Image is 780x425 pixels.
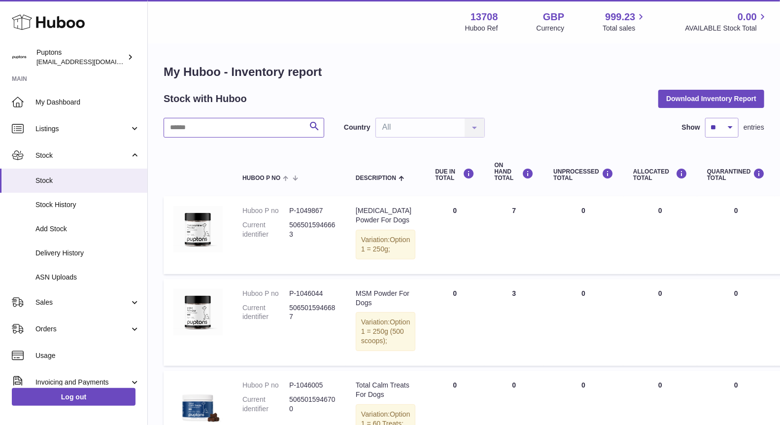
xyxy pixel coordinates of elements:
img: product image [173,289,223,335]
span: 0 [734,289,738,297]
span: 0 [734,207,738,214]
div: Currency [537,24,565,33]
dt: Current identifier [242,395,289,414]
span: Option 1 = 250g (500 scoops); [361,318,410,345]
dd: 5065015946700 [289,395,336,414]
div: ALLOCATED Total [633,168,687,181]
span: Delivery History [35,248,140,258]
span: Listings [35,124,130,134]
td: 7 [484,196,543,274]
div: UNPROCESSED Total [553,168,613,181]
dd: P-1046005 [289,381,336,390]
td: 0 [623,279,697,366]
dd: P-1049867 [289,206,336,215]
span: My Dashboard [35,98,140,107]
span: Stock [35,151,130,160]
strong: 13708 [471,10,498,24]
strong: GBP [543,10,564,24]
span: 999.23 [605,10,635,24]
span: Usage [35,351,140,360]
dt: Current identifier [242,303,289,322]
span: Invoicing and Payments [35,378,130,387]
dd: 5065015946687 [289,303,336,322]
span: ASN Uploads [35,273,140,282]
span: Huboo P no [242,175,280,181]
span: entries [744,123,764,132]
dt: Huboo P no [242,381,289,390]
a: 999.23 Total sales [603,10,646,33]
label: Show [682,123,700,132]
div: Puptons [36,48,125,67]
div: Variation: [356,230,415,259]
div: Total Calm Treats For Dogs [356,381,415,399]
span: [EMAIL_ADDRESS][DOMAIN_NAME] [36,58,145,66]
dt: Current identifier [242,220,289,239]
div: MSM Powder For Dogs [356,289,415,308]
div: DUE IN TOTAL [435,168,475,181]
dd: P-1046044 [289,289,336,298]
span: Orders [35,324,130,334]
span: Sales [35,298,130,307]
img: product image [173,206,223,252]
dt: Huboo P no [242,206,289,215]
td: 0 [425,279,484,366]
dt: Huboo P no [242,289,289,298]
span: 0.00 [738,10,757,24]
h1: My Huboo - Inventory report [164,64,764,80]
span: Total sales [603,24,646,33]
td: 0 [543,279,623,366]
span: AVAILABLE Stock Total [685,24,768,33]
span: Description [356,175,396,181]
span: Add Stock [35,224,140,234]
td: 3 [484,279,543,366]
a: Log out [12,388,136,406]
td: 0 [425,196,484,274]
dd: 5065015946663 [289,220,336,239]
div: Huboo Ref [465,24,498,33]
div: ON HAND Total [494,162,534,182]
label: Country [344,123,371,132]
span: Option 1 = 250g; [361,236,410,253]
div: Variation: [356,312,415,351]
h2: Stock with Huboo [164,92,247,106]
img: hello@puptons.com [12,50,27,65]
a: 0.00 AVAILABLE Stock Total [685,10,768,33]
div: QUARANTINED Total [707,168,765,181]
span: Stock History [35,200,140,210]
span: 0 [734,381,738,389]
span: Stock [35,176,140,185]
button: Download Inventory Report [658,90,764,107]
div: [MEDICAL_DATA] Powder For Dogs [356,206,415,225]
td: 0 [543,196,623,274]
td: 0 [623,196,697,274]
